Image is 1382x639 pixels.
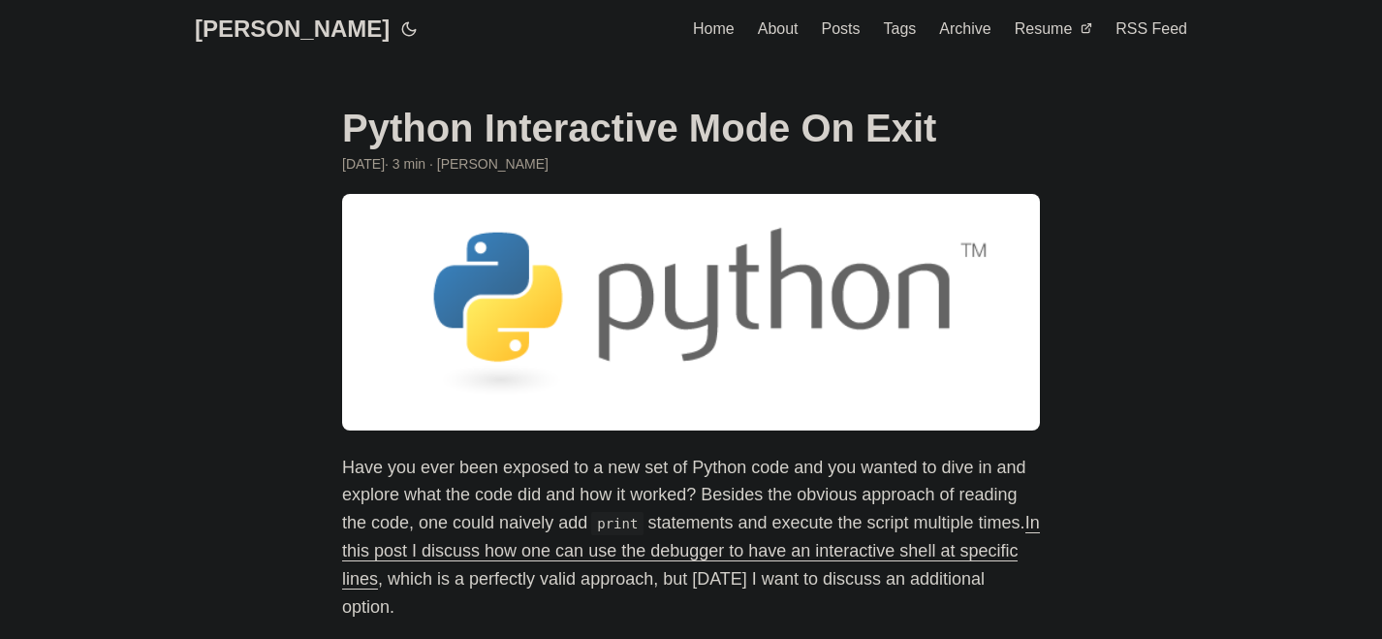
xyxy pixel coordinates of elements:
[1115,20,1187,37] span: RSS Feed
[342,513,1040,589] a: In this post I discuss how one can use the debugger to have an interactive shell at specific lines
[342,153,1040,175] div: · 3 min · [PERSON_NAME]
[693,20,735,37] span: Home
[591,512,644,535] code: print
[939,20,990,37] span: Archive
[342,153,385,175] span: 2021-12-22 06:39:22 -0500 -0500
[1015,20,1073,37] span: Resume
[758,20,799,37] span: About
[342,454,1040,622] p: Have you ever been exposed to a new set of Python code and you wanted to dive in and explore what...
[822,20,861,37] span: Posts
[884,20,917,37] span: Tags
[342,105,1040,151] h1: Python Interactive Mode On Exit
